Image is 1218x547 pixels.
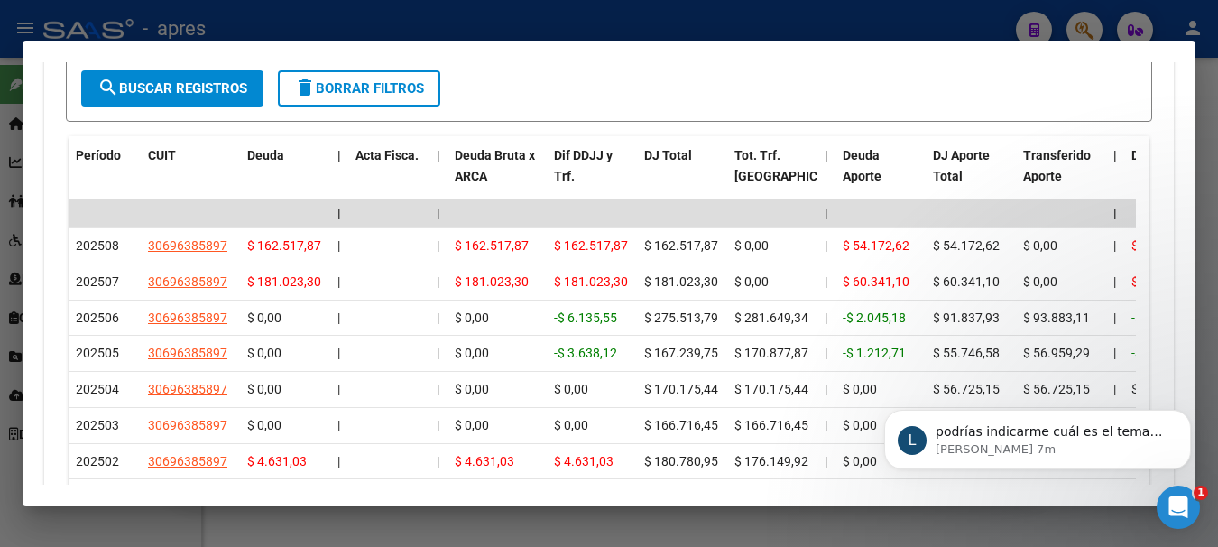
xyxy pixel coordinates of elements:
[437,382,439,396] span: |
[644,238,718,253] span: $ 162.517,87
[734,311,808,325] span: $ 281.649,34
[933,346,1000,360] span: $ 55.746,58
[644,311,718,325] span: $ 275.513,79
[15,371,346,402] textarea: Escribe un mensaje...
[1023,311,1090,325] span: $ 93.883,11
[637,136,727,216] datatable-header-cell: DJ Total
[76,418,119,432] span: 202503
[79,108,332,144] div: Hola!, buenos días. Pudieron ver el tema del viernes? tienen novedades?
[294,80,424,97] span: Borrar Filtros
[14,276,346,373] div: Ludmila dice…
[554,274,628,289] span: $ 181.023,30
[554,418,588,432] span: $ 0,00
[437,311,439,325] span: |
[247,311,281,325] span: $ 0,00
[29,337,182,348] div: [PERSON_NAME] • Hace 7m
[51,10,80,39] div: Profile image for Ludmila
[86,409,100,423] button: Selector de gif
[554,382,588,396] span: $ 0,00
[247,454,307,468] span: $ 4.631,03
[76,382,119,396] span: 202504
[455,454,514,468] span: $ 4.631,03
[337,418,340,432] span: |
[1157,486,1200,529] iframe: Intercom live chat
[1113,206,1117,220] span: |
[97,80,247,97] span: Buscar Registros
[88,9,205,23] h1: [PERSON_NAME]
[29,287,281,322] div: podrías indicarme cuál es el tema del viernes?
[1113,346,1116,360] span: |
[148,382,227,396] span: 30696385897
[1023,274,1057,289] span: $ 0,00
[554,454,614,468] span: $ 4.631,03
[455,311,489,325] span: $ 0,00
[330,136,348,216] datatable-header-cell: |
[843,346,906,360] span: -$ 1.212,71
[337,311,340,325] span: |
[76,346,119,360] span: 202505
[76,454,119,468] span: 202502
[97,77,119,98] mat-icon: search
[76,238,119,253] span: 202508
[825,238,827,253] span: |
[825,148,828,162] span: |
[28,409,42,423] button: Adjuntar un archivo
[148,274,227,289] span: 30696385897
[317,7,349,40] div: Cerrar
[734,238,769,253] span: $ 0,00
[933,311,1000,325] span: $ 91.837,93
[727,136,817,216] datatable-header-cell: Tot. Trf. Bruto
[835,136,926,216] datatable-header-cell: Deuda Aporte
[448,136,547,216] datatable-header-cell: Deuda Bruta x ARCA
[734,148,857,183] span: Tot. Trf. [GEOGRAPHIC_DATA]
[1131,346,1195,360] span: -$ 2.425,41
[644,148,692,162] span: DJ Total
[933,238,1000,253] span: $ 54.172,62
[926,136,1016,216] datatable-header-cell: DJ Aporte Total
[644,418,718,432] span: $ 166.716,45
[437,148,440,162] span: |
[115,409,129,423] button: Start recording
[337,238,340,253] span: |
[455,346,489,360] span: $ 0,00
[88,23,124,41] p: Activo
[12,7,46,42] button: go back
[76,274,119,289] span: 202507
[857,372,1218,498] iframe: Intercom notifications mensaje
[734,274,769,289] span: $ 0,00
[76,148,121,162] span: Período
[817,136,835,216] datatable-header-cell: |
[644,454,718,468] span: $ 180.780,95
[437,206,440,220] span: |
[78,199,179,211] b: [PERSON_NAME]
[547,136,637,216] datatable-header-cell: Dif DDJJ y Trf.
[554,311,617,325] span: -$ 6.135,55
[337,206,341,220] span: |
[14,193,346,235] div: Ludmila dice…
[14,235,346,276] div: Ludmila dice…
[455,148,535,183] span: Deuda Bruta x ARCA
[14,276,296,333] div: podrías indicarme cuál es el tema del viernes?[PERSON_NAME] • Hace 7m
[843,311,906,325] span: -$ 2.045,18
[337,274,340,289] span: |
[644,346,718,360] span: $ 167.239,75
[843,418,877,432] span: $ 0,00
[437,238,439,253] span: |
[455,238,529,253] span: $ 162.517,87
[278,70,440,107] button: Borrar Filtros
[825,346,827,360] span: |
[81,70,263,107] button: Buscar Registros
[1131,238,1205,253] span: $ 108.345,25
[825,382,827,396] span: |
[148,418,227,432] span: 30696385897
[843,274,909,289] span: $ 60.341,10
[1113,311,1116,325] span: |
[644,274,718,289] span: $ 181.023,30
[148,454,227,468] span: 30696385897
[1131,274,1205,289] span: $ 120.682,20
[437,274,439,289] span: |
[247,238,321,253] span: $ 162.517,87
